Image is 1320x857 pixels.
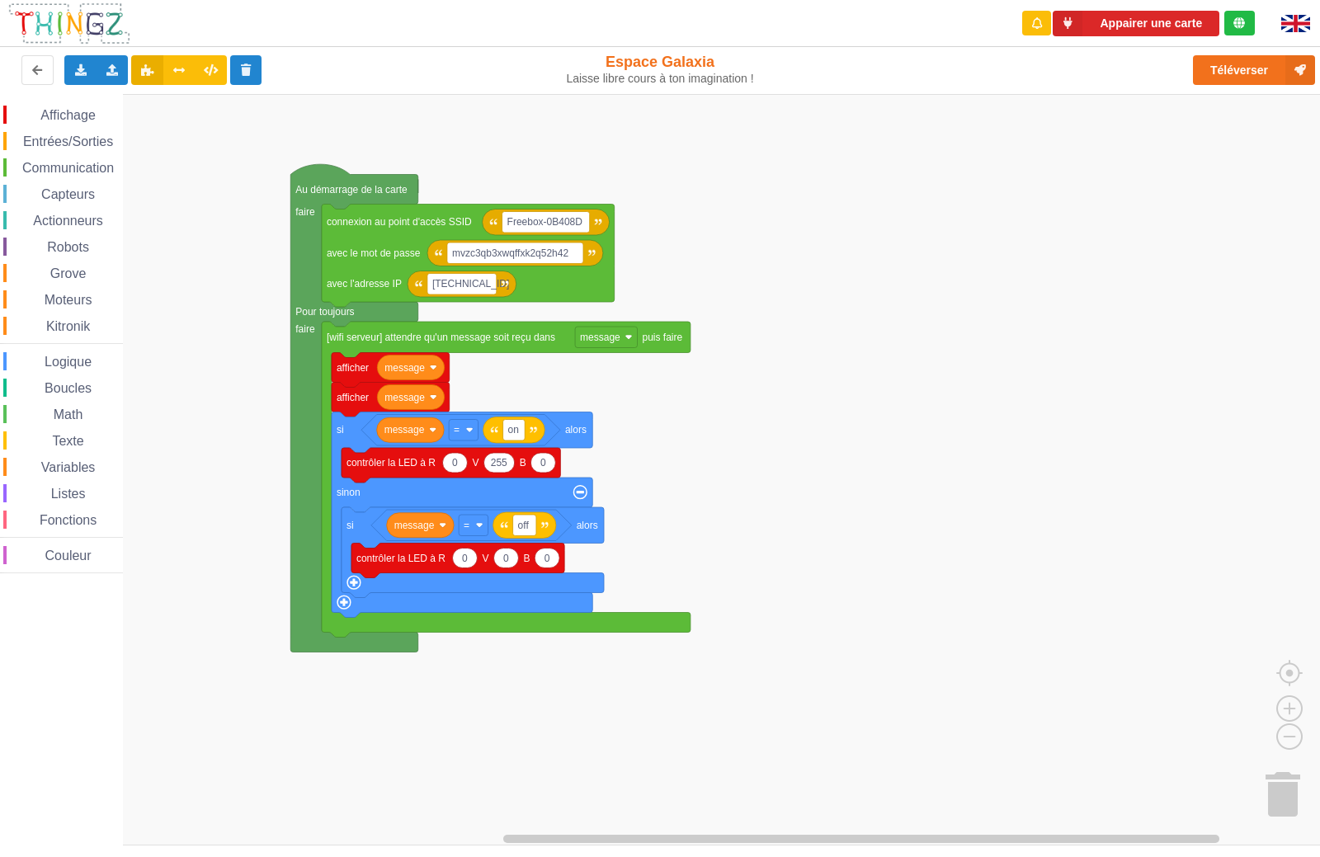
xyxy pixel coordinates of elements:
[44,319,92,333] span: Kitronik
[38,108,97,122] span: Affichage
[42,355,94,369] span: Logique
[37,513,99,527] span: Fonctions
[643,332,683,343] text: puis faire
[518,520,530,531] text: off
[48,266,89,280] span: Grove
[452,247,569,259] text: mvzc3qb3xwqffxk2q52h42
[547,53,774,86] div: Espace Galaxia
[346,457,436,469] text: contrôler la LED à R
[394,520,435,531] text: message
[503,552,509,563] text: 0
[464,520,469,531] text: =
[337,487,361,498] text: sinon
[31,214,106,228] span: Actionneurs
[454,424,460,436] text: =
[523,552,530,563] text: B
[565,424,587,436] text: alors
[1224,11,1255,35] div: Tu es connecté au serveur de création de Thingz
[49,487,88,501] span: Listes
[508,424,519,436] text: on
[577,520,598,531] text: alors
[472,457,478,469] text: V
[491,457,507,469] text: 255
[20,161,116,175] span: Communication
[295,323,315,335] text: faire
[384,361,425,373] text: message
[51,407,86,421] span: Math
[21,134,115,148] span: Entrées/Sorties
[580,332,620,343] text: message
[42,381,94,395] span: Boucles
[1053,11,1219,36] button: Appairer une carte
[327,278,402,290] text: avec l'adresse IP
[452,457,458,469] text: 0
[520,457,526,469] text: B
[42,293,95,307] span: Moteurs
[432,278,509,290] text: [TECHNICAL_ID]
[507,216,583,228] text: Freebox-0B408D
[45,240,92,254] span: Robots
[544,552,550,563] text: 0
[49,434,86,448] span: Texte
[1281,15,1310,32] img: gb.png
[540,457,546,469] text: 0
[327,216,472,228] text: connexion au point d'accès SSID
[327,247,421,259] text: avec le mot de passe
[39,460,98,474] span: Variables
[295,306,354,318] text: Pour toujours
[295,183,408,195] text: Au démarrage de la carte
[384,391,425,403] text: message
[337,424,344,436] text: si
[337,361,369,373] text: afficher
[547,72,774,86] div: Laisse libre cours à ton imagination !
[482,552,488,563] text: V
[39,187,97,201] span: Capteurs
[295,205,315,217] text: faire
[7,2,131,45] img: thingz_logo.png
[384,424,425,436] text: message
[346,520,354,531] text: si
[337,391,369,403] text: afficher
[356,552,445,563] text: contrôler la LED à R
[43,549,94,563] span: Couleur
[327,332,555,343] text: [wifi serveur] attendre qu'un message soit reçu dans
[1193,55,1315,85] button: Téléverser
[462,552,468,563] text: 0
